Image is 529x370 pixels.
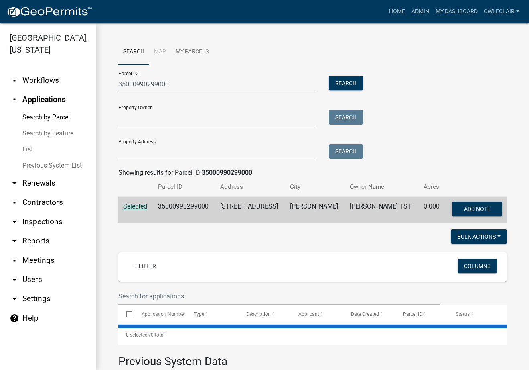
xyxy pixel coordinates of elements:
[134,305,186,324] datatable-header-cell: Application Number
[452,202,502,216] button: Add Note
[345,197,419,223] td: [PERSON_NAME] TST
[10,198,19,207] i: arrow_drop_down
[10,236,19,246] i: arrow_drop_down
[10,256,19,265] i: arrow_drop_down
[118,305,134,324] datatable-header-cell: Select
[329,144,363,159] button: Search
[10,217,19,227] i: arrow_drop_down
[171,39,213,65] a: My Parcels
[10,95,19,104] i: arrow_drop_up
[456,311,470,317] span: Status
[343,305,395,324] datatable-header-cell: Date Created
[329,76,363,90] button: Search
[10,76,19,85] i: arrow_drop_down
[186,305,239,324] datatable-header-cell: Type
[238,305,291,324] datatable-header-cell: Description
[419,178,445,196] th: Acres
[451,229,507,244] button: Bulk Actions
[194,311,204,317] span: Type
[419,197,445,223] td: 0.000
[10,294,19,304] i: arrow_drop_down
[118,39,149,65] a: Search
[118,345,507,370] h3: Previous System Data
[291,305,343,324] datatable-header-cell: Applicant
[481,4,523,19] a: cwleclair
[153,197,215,223] td: 35000990299000
[464,206,490,212] span: Add Note
[408,4,432,19] a: Admin
[142,311,185,317] span: Application Number
[126,332,151,338] span: 0 selected /
[458,259,497,273] button: Columns
[246,311,271,317] span: Description
[215,197,285,223] td: [STREET_ADDRESS]
[118,288,440,305] input: Search for applications
[153,178,215,196] th: Parcel ID
[128,259,162,273] a: + Filter
[118,168,507,178] div: Showing results for Parcel ID:
[215,178,285,196] th: Address
[386,4,408,19] a: Home
[345,178,419,196] th: Owner Name
[351,311,379,317] span: Date Created
[10,178,19,188] i: arrow_drop_down
[10,313,19,323] i: help
[403,311,422,317] span: Parcel ID
[10,275,19,284] i: arrow_drop_down
[118,325,507,345] div: 0 total
[285,178,345,196] th: City
[432,4,481,19] a: My Dashboard
[395,305,448,324] datatable-header-cell: Parcel ID
[123,202,147,210] a: Selected
[285,197,345,223] td: [PERSON_NAME]
[202,169,252,176] strong: 35000990299000
[298,311,319,317] span: Applicant
[329,110,363,125] button: Search
[448,305,500,324] datatable-header-cell: Status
